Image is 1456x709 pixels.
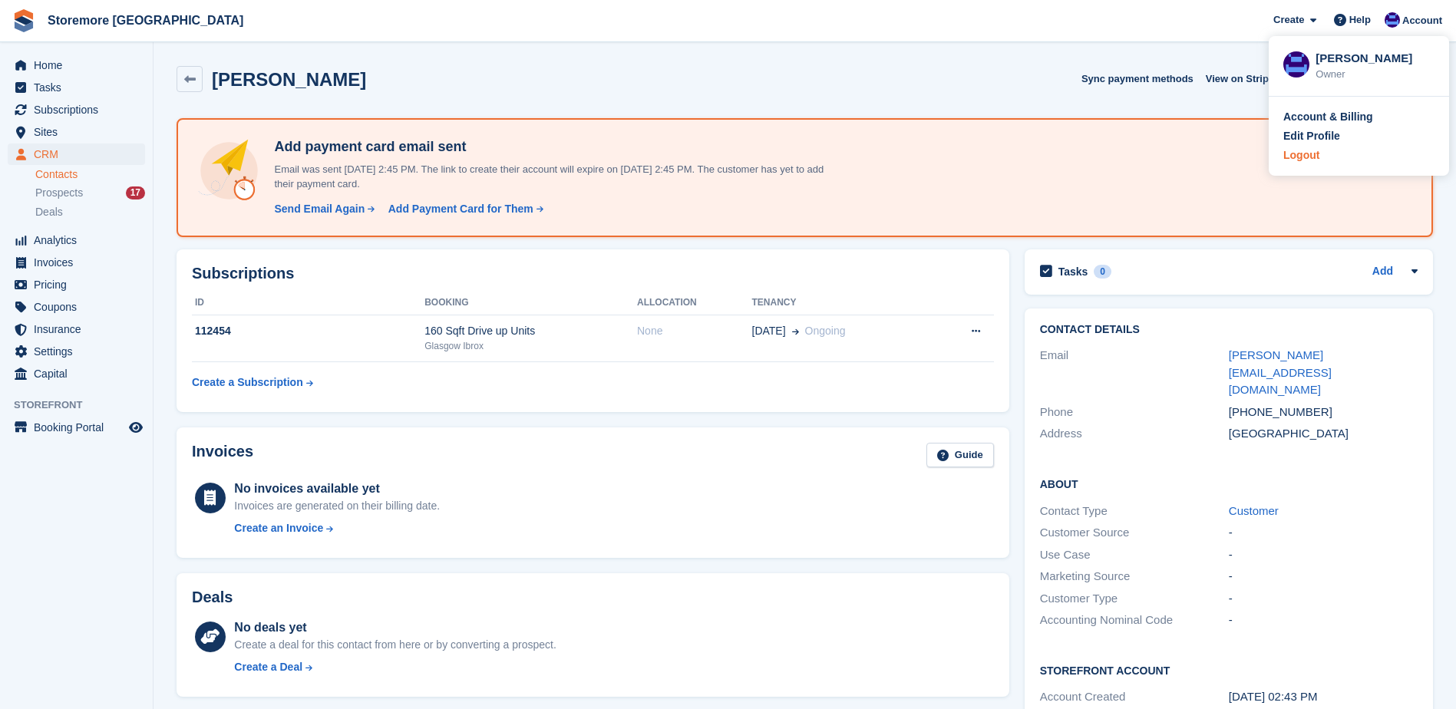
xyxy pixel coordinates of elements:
[268,138,844,156] h4: Add payment card email sent
[1283,128,1435,144] a: Edit Profile
[752,291,933,315] th: Tenancy
[14,397,153,413] span: Storefront
[424,339,637,353] div: Glasgow Ibrox
[234,480,440,498] div: No invoices available yet
[35,167,145,182] a: Contacts
[1094,265,1111,279] div: 0
[8,274,145,295] a: menu
[8,363,145,384] a: menu
[382,201,545,217] a: Add Payment Card for Them
[212,69,366,90] h2: [PERSON_NAME]
[1283,147,1435,163] a: Logout
[1040,590,1229,608] div: Customer Type
[8,296,145,318] a: menu
[274,201,365,217] div: Send Email Again
[34,121,126,143] span: Sites
[1040,404,1229,421] div: Phone
[34,54,126,76] span: Home
[12,9,35,32] img: stora-icon-8386f47178a22dfd0bd8f6a31ec36ba5ce8667c1dd55bd0f319d3a0aa187defe.svg
[127,418,145,437] a: Preview store
[926,443,994,468] a: Guide
[1349,12,1371,28] span: Help
[234,659,556,675] a: Create a Deal
[8,54,145,76] a: menu
[8,417,145,438] a: menu
[752,323,786,339] span: [DATE]
[8,99,145,120] a: menu
[1283,128,1340,144] div: Edit Profile
[1040,688,1229,706] div: Account Created
[1229,546,1418,564] div: -
[1040,347,1229,399] div: Email
[1229,404,1418,421] div: [PHONE_NUMBER]
[192,265,994,282] h2: Subscriptions
[8,77,145,98] a: menu
[192,443,253,468] h2: Invoices
[196,138,262,203] img: add-payment-card-4dbda4983b697a7845d177d07a5d71e8a16f1ec00487972de202a45f1e8132f5.svg
[1040,662,1418,678] h2: Storefront Account
[234,520,323,536] div: Create an Invoice
[34,143,126,165] span: CRM
[1040,476,1418,491] h2: About
[8,341,145,362] a: menu
[1402,13,1442,28] span: Account
[192,291,424,315] th: ID
[234,498,440,514] div: Invoices are generated on their billing date.
[35,186,83,200] span: Prospects
[1273,12,1304,28] span: Create
[1316,50,1435,64] div: [PERSON_NAME]
[34,296,126,318] span: Coupons
[34,274,126,295] span: Pricing
[34,318,126,340] span: Insurance
[8,143,145,165] a: menu
[805,325,846,337] span: Ongoing
[1385,12,1400,28] img: Angela
[34,252,126,273] span: Invoices
[424,323,637,339] div: 160 Sqft Drive up Units
[1040,324,1418,336] h2: Contact Details
[1229,568,1418,585] div: -
[1229,504,1279,517] a: Customer
[1081,66,1194,91] button: Sync payment methods
[1040,503,1229,520] div: Contact Type
[192,368,313,397] a: Create a Subscription
[35,205,63,219] span: Deals
[34,341,126,362] span: Settings
[1283,109,1435,125] a: Account & Billing
[35,185,145,201] a: Prospects 17
[192,374,303,391] div: Create a Subscription
[1283,51,1309,77] img: Angela
[1040,524,1229,542] div: Customer Source
[424,291,637,315] th: Booking
[1229,688,1418,706] div: [DATE] 02:43 PM
[234,637,556,653] div: Create a deal for this contact from here or by converting a prospect.
[35,204,145,220] a: Deals
[1229,524,1418,542] div: -
[234,618,556,637] div: No deals yet
[268,162,844,192] p: Email was sent [DATE] 2:45 PM. The link to create their account will expire on [DATE] 2:45 PM. Th...
[1229,590,1418,608] div: -
[192,589,233,606] h2: Deals
[34,99,126,120] span: Subscriptions
[192,323,424,339] div: 112454
[1283,147,1319,163] div: Logout
[637,323,752,339] div: None
[388,201,533,217] div: Add Payment Card for Them
[34,229,126,251] span: Analytics
[8,121,145,143] a: menu
[1229,612,1418,629] div: -
[234,659,302,675] div: Create a Deal
[637,291,752,315] th: Allocation
[1229,425,1418,443] div: [GEOGRAPHIC_DATA]
[8,252,145,273] a: menu
[1372,263,1393,281] a: Add
[1283,109,1373,125] div: Account & Billing
[1206,71,1274,87] span: View on Stripe
[34,363,126,384] span: Capital
[41,8,249,33] a: Storemore [GEOGRAPHIC_DATA]
[34,417,126,438] span: Booking Portal
[126,186,145,200] div: 17
[8,318,145,340] a: menu
[1058,265,1088,279] h2: Tasks
[1316,67,1435,82] div: Owner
